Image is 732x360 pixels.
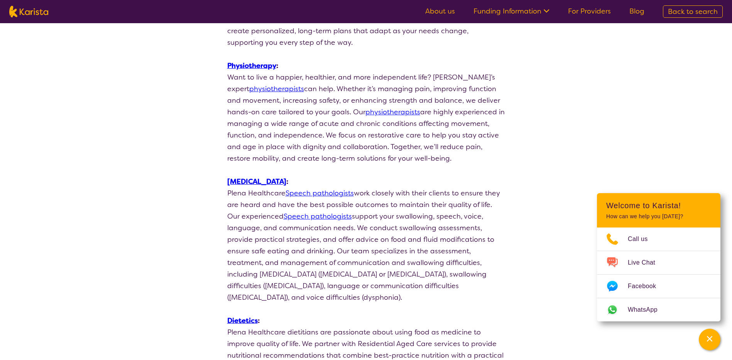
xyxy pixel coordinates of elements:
[365,107,420,117] a: physiotherapists
[473,7,549,16] a: Funding Information
[286,188,354,198] a: Speech pathologists
[227,316,258,325] a: Dietetics
[227,177,286,186] a: [MEDICAL_DATA]
[663,5,723,18] a: Back to search
[249,84,304,93] a: physiotherapists
[699,329,720,350] button: Channel Menu
[597,298,720,321] a: Web link opens in a new tab.
[628,304,667,316] span: WhatsApp
[425,7,455,16] a: About us
[668,7,718,16] span: Back to search
[227,61,278,70] strong: :
[628,257,664,268] span: Live Chat
[606,201,711,210] h2: Welcome to Karista!
[597,193,720,321] div: Channel Menu
[227,316,260,325] strong: :
[628,233,657,245] span: Call us
[227,71,505,164] p: Want to live a happier, healthier, and more independent life? [PERSON_NAME]’s expert can help. Wh...
[227,187,505,303] p: Plena Healthcare work closely with their clients to ensure they are heard and have the best possi...
[629,7,644,16] a: Blog
[227,61,276,70] a: Physiotherapy
[227,177,288,186] strong: :
[9,6,48,17] img: Karista logo
[568,7,611,16] a: For Providers
[606,213,711,220] p: How can we help you [DATE]?
[284,212,352,221] a: Speech pathologists
[597,228,720,321] ul: Choose channel
[628,280,665,292] span: Facebook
